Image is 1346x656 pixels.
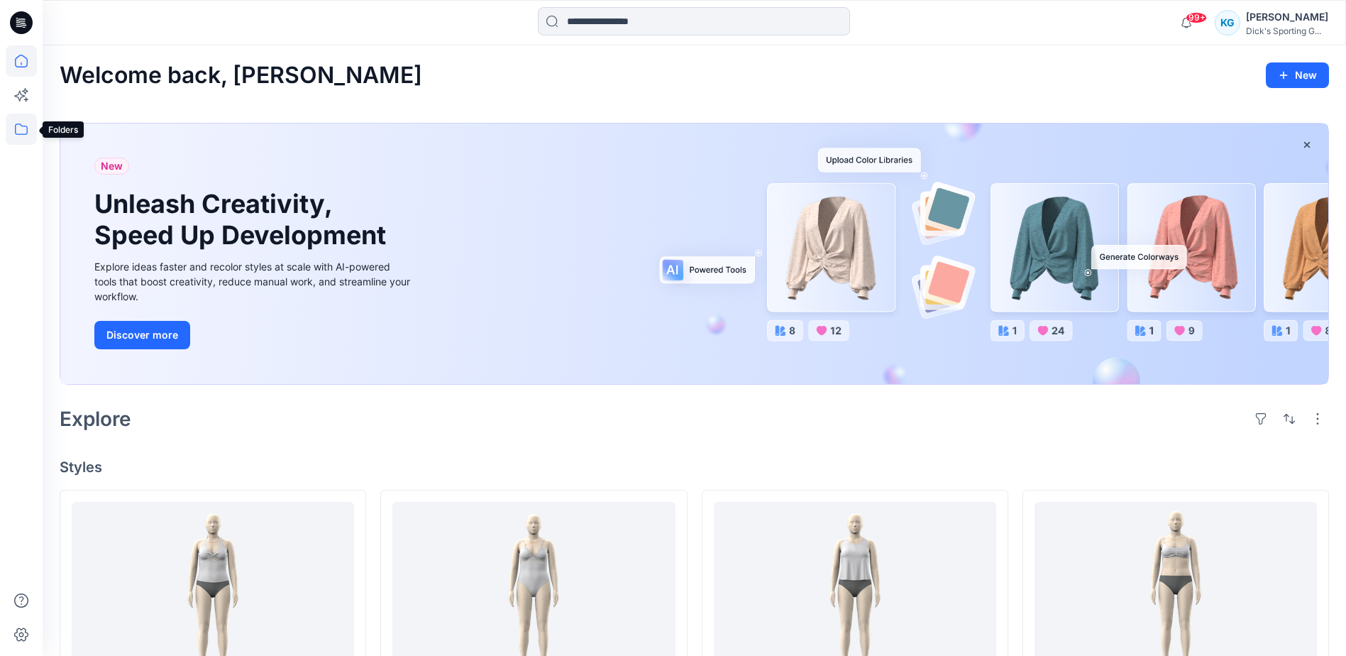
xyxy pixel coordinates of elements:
span: 99+ [1186,12,1207,23]
h2: Explore [60,408,131,430]
h4: Styles [60,459,1329,476]
a: Discover more [94,321,414,349]
button: Discover more [94,321,190,349]
div: KG [1215,10,1240,35]
button: New [1266,62,1329,88]
span: New [101,158,123,175]
div: Explore ideas faster and recolor styles at scale with AI-powered tools that boost creativity, red... [94,259,414,304]
div: Dick's Sporting G... [1246,26,1328,36]
h2: Welcome back, [PERSON_NAME] [60,62,422,89]
div: [PERSON_NAME] [1246,9,1328,26]
h1: Unleash Creativity, Speed Up Development [94,189,392,250]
